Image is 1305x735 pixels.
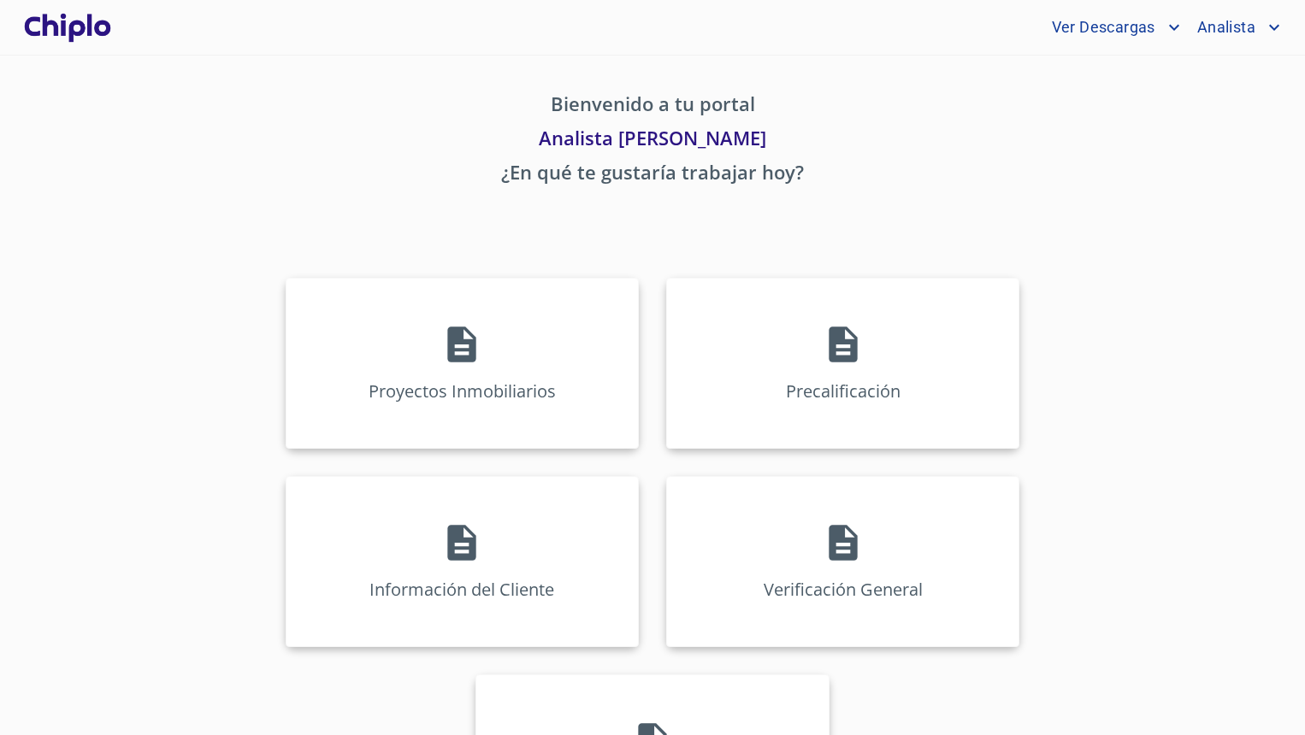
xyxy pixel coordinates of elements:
p: ¿En qué te gustaría trabajar hoy? [126,158,1179,192]
p: Precalificación [786,379,901,403]
p: Proyectos Inmobiliarios [369,379,556,403]
p: Analista [PERSON_NAME] [126,124,1179,158]
button: account of current user [1184,14,1284,41]
p: Bienvenido a tu portal [126,90,1179,124]
p: Verificación General [764,578,923,601]
span: Ver Descargas [1039,14,1164,41]
button: account of current user [1039,14,1184,41]
span: Analista [1184,14,1264,41]
p: Información del Cliente [369,578,554,601]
